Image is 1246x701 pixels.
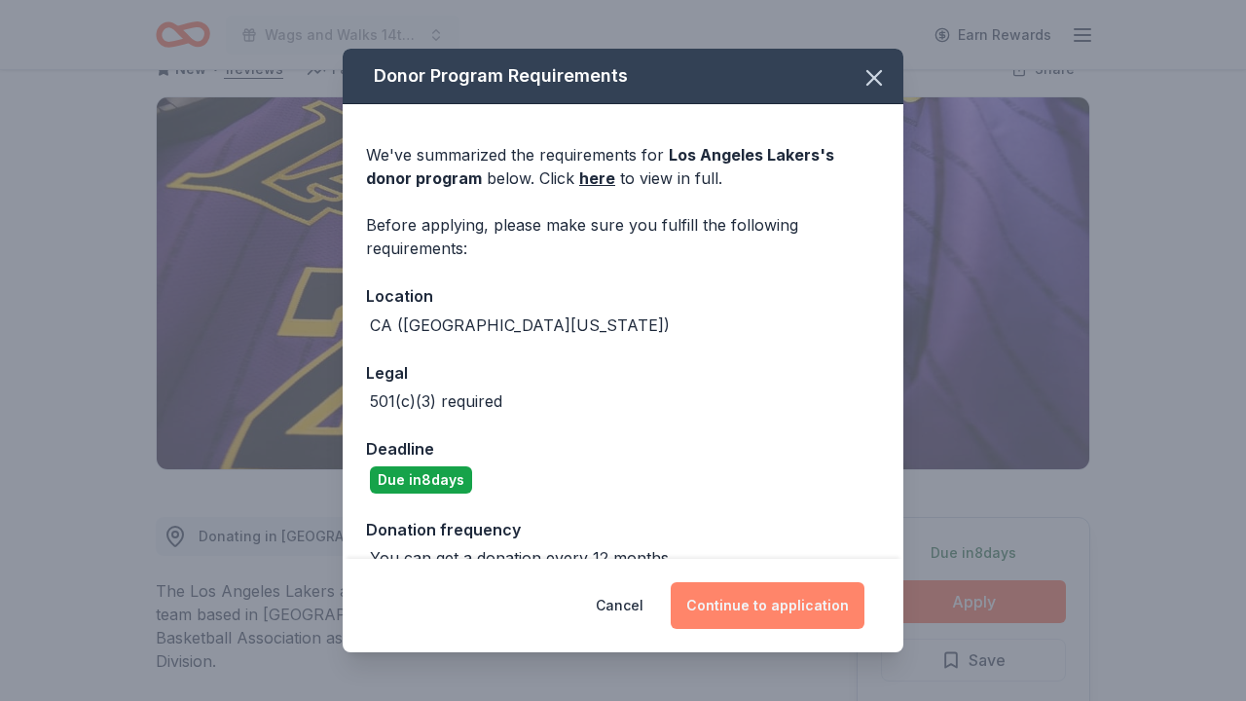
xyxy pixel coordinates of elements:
[366,360,880,386] div: Legal
[366,283,880,309] div: Location
[671,582,864,629] button: Continue to application
[366,143,880,190] div: We've summarized the requirements for below. Click to view in full.
[370,314,670,337] div: CA ([GEOGRAPHIC_DATA][US_STATE])
[596,582,643,629] button: Cancel
[366,213,880,260] div: Before applying, please make sure you fulfill the following requirements:
[366,517,880,542] div: Donation frequency
[370,546,673,570] div: You can get a donation every 12 months.
[370,466,472,494] div: Due in 8 days
[370,389,502,413] div: 501(c)(3) required
[343,49,903,104] div: Donor Program Requirements
[579,166,615,190] a: here
[366,436,880,461] div: Deadline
